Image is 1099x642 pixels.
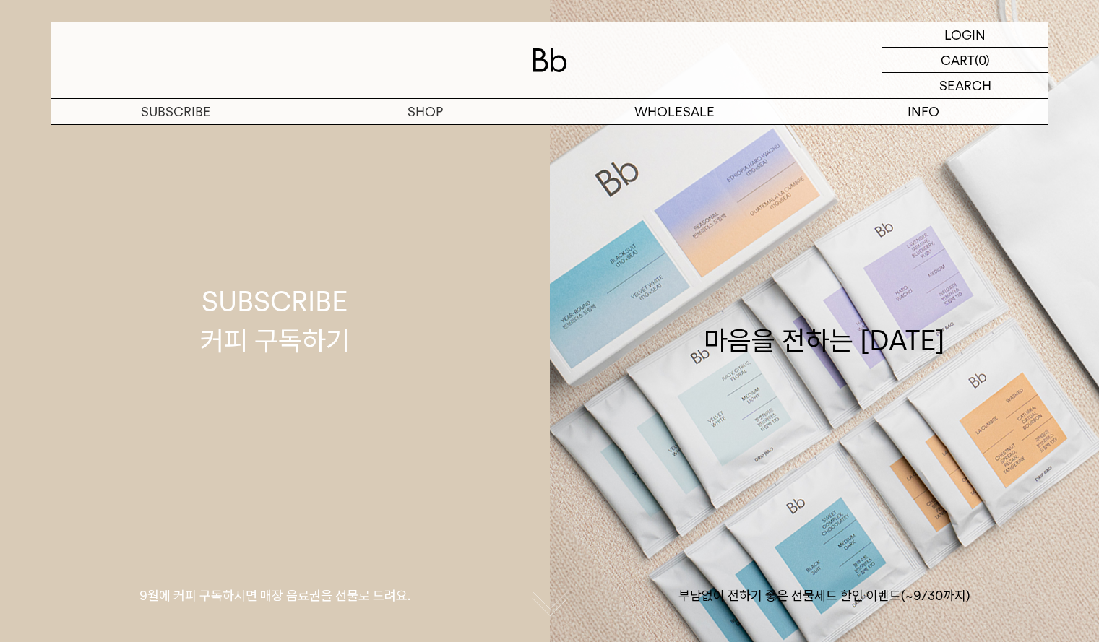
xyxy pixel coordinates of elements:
a: CART (0) [882,48,1048,73]
div: 마음을 전하는 [DATE] [704,282,945,359]
p: WHOLESALE [550,99,799,124]
div: SUBSCRIBE 커피 구독하기 [200,282,350,359]
img: 로고 [533,48,567,72]
a: SUBSCRIBE [51,99,301,124]
p: SEARCH [939,73,991,98]
p: CART [941,48,975,72]
p: LOGIN [944,22,986,47]
a: LOGIN [882,22,1048,48]
a: SHOP [301,99,550,124]
p: (0) [975,48,990,72]
p: INFO [799,99,1048,124]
